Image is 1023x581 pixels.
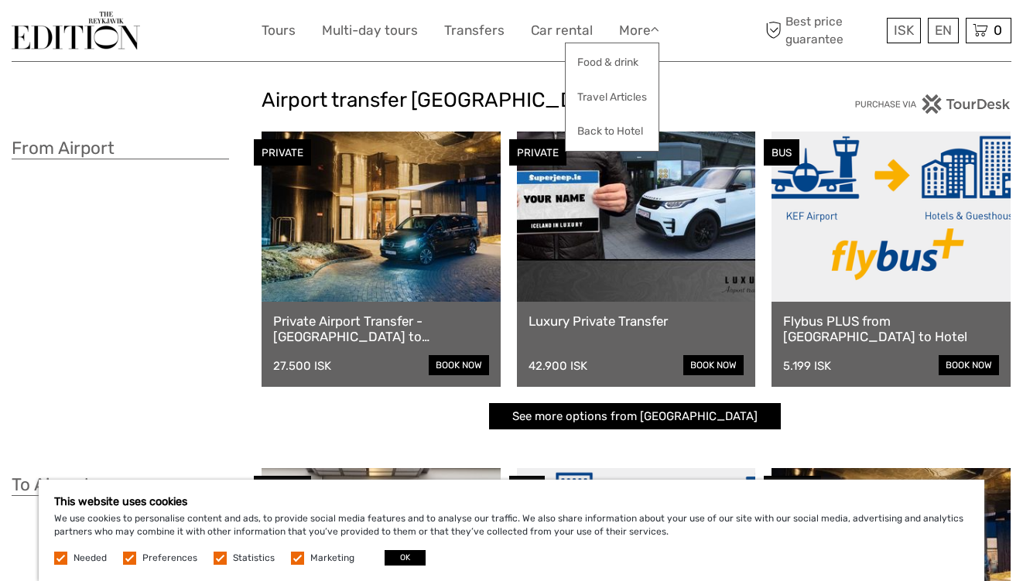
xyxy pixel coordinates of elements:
[566,116,659,146] a: Back to Hotel
[764,476,821,503] div: PRIVATE
[764,139,799,166] div: BUS
[39,480,984,581] div: We use cookies to personalise content and ads, to provide social media features and to analyse ou...
[939,355,999,375] a: book now
[12,12,140,50] img: The Reykjavík Edition
[854,94,1011,114] img: PurchaseViaTourDesk.png
[529,313,744,329] a: Luxury Private Transfer
[54,495,969,508] h5: This website uses cookies
[783,359,831,373] div: 5.199 ISK
[566,47,659,77] a: Food & drink
[142,552,197,565] label: Preferences
[262,19,296,42] a: Tours
[273,313,489,345] a: Private Airport Transfer - [GEOGRAPHIC_DATA] to [GEOGRAPHIC_DATA]
[444,19,505,42] a: Transfers
[509,476,545,503] div: BUS
[385,550,426,566] button: OK
[254,139,311,166] div: PRIVATE
[509,139,566,166] div: PRIVATE
[22,27,175,39] p: We're away right now. Please check back later!
[531,19,593,42] a: Car rental
[429,355,489,375] a: book now
[761,13,883,47] span: Best price guarantee
[233,552,275,565] label: Statistics
[322,19,418,42] a: Multi-day tours
[489,403,781,430] a: See more options from [GEOGRAPHIC_DATA]
[928,18,959,43] div: EN
[12,474,229,496] h3: To Airport
[310,552,354,565] label: Marketing
[991,22,1004,38] span: 0
[262,88,761,113] h2: Airport transfer [GEOGRAPHIC_DATA]
[894,22,914,38] span: ISK
[74,552,107,565] label: Needed
[619,19,659,42] a: More
[254,476,311,503] div: PRIVATE
[566,82,659,112] a: Travel Articles
[273,359,331,373] div: 27.500 ISK
[12,138,229,159] h3: From Airport
[783,313,999,345] a: Flybus PLUS from [GEOGRAPHIC_DATA] to Hotel
[683,355,744,375] a: book now
[178,24,197,43] button: Open LiveChat chat widget
[529,359,587,373] div: 42.900 ISK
